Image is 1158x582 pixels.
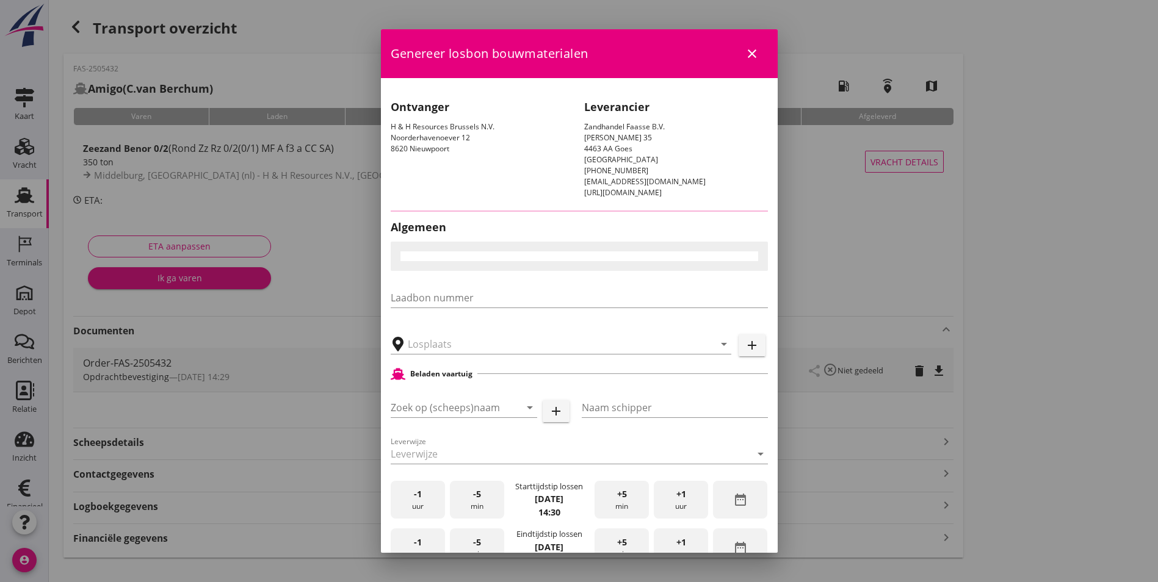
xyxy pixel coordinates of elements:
input: Naam schipper [582,398,768,417]
strong: [DATE] [535,493,563,505]
input: Zoek op (scheeps)naam [391,398,503,417]
div: min [450,528,504,567]
input: Laadbon nummer [391,288,768,307]
span: -1 [414,487,422,501]
strong: [DATE] [535,541,563,553]
div: min [450,481,504,519]
div: H & H Resources Brussels N.V. Noorderhavenoever 12 8620 Nieuwpoort [386,88,579,203]
i: arrow_drop_down [717,337,731,351]
h2: Leverancier [584,99,768,115]
span: +1 [676,536,686,549]
i: add [549,404,563,419]
i: date_range [733,492,748,507]
div: uur [391,528,445,567]
strong: 14:30 [538,506,560,518]
i: close [745,46,759,61]
div: min [595,481,649,519]
input: Losplaats [408,334,697,354]
i: date_range [733,541,748,555]
div: uur [654,481,708,519]
i: arrow_drop_down [753,447,768,461]
span: -5 [473,487,481,501]
i: arrow_drop_down [523,400,537,415]
div: Zandhandel Faasse B.V. [PERSON_NAME] 35 4463 AA Goes [GEOGRAPHIC_DATA] [PHONE_NUMBER] [EMAIL_ADDR... [579,88,773,203]
div: Starttijdstip lossen [515,481,583,492]
div: uur [654,528,708,567]
div: Eindtijdstip lossen [516,528,582,540]
h2: Algemeen [391,219,768,235]
div: Genereer losbon bouwmaterialen [381,29,778,78]
span: +1 [676,487,686,501]
h2: Beladen vaartuig [410,368,472,379]
span: +5 [617,536,627,549]
h2: Ontvanger [391,99,574,115]
span: -5 [473,536,481,549]
i: add [745,338,759,353]
span: -1 [414,536,422,549]
div: uur [391,481,445,519]
span: +5 [617,487,627,501]
div: min [595,528,649,567]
